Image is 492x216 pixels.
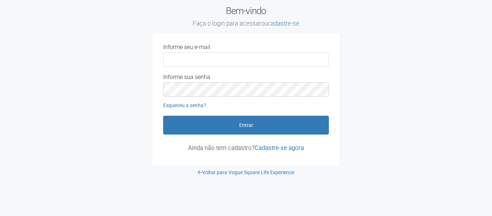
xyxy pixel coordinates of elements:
small: Faça o login para acessar [152,20,340,28]
p: Ainda não tem cadastro? [163,145,329,151]
span: ou [261,20,299,27]
label: Informe seu e-mail [163,44,210,50]
a: Voltar para Vogue Square Life Experience [198,169,294,175]
button: Entrar [163,116,329,135]
a: Esqueceu a senha? [163,102,206,108]
a: cadastre-se [268,20,299,27]
a: Cadastre-se agora [255,144,304,151]
h2: Bem-vindo [152,5,340,28]
label: Informe sua senha [163,74,210,80]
